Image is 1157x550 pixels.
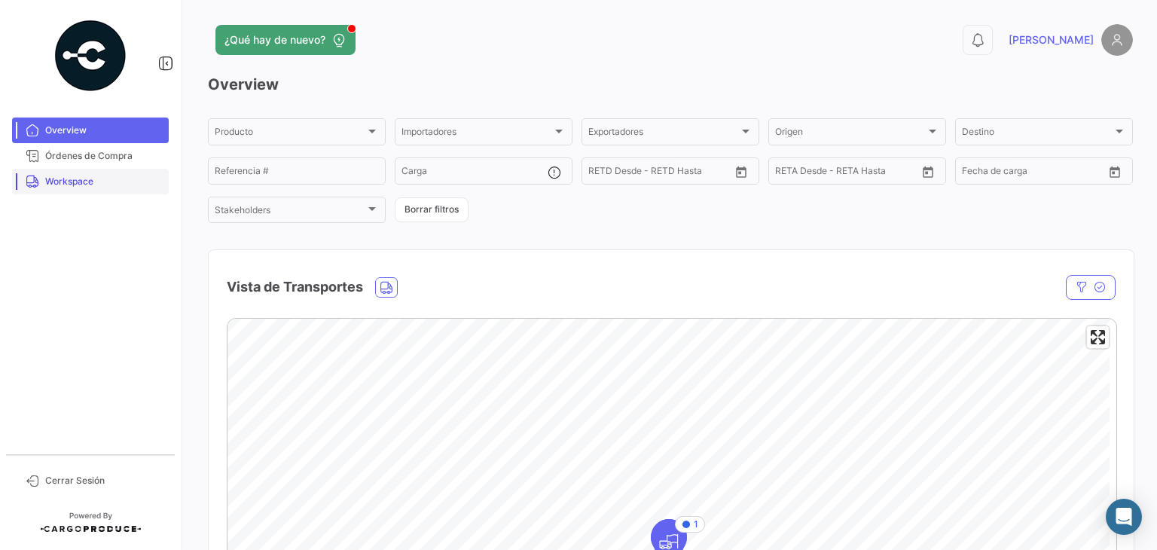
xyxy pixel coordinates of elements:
[730,160,753,183] button: Open calendar
[1000,168,1067,179] input: Hasta
[215,207,365,218] span: Stakeholders
[45,175,163,188] span: Workspace
[45,474,163,487] span: Cerrar Sesión
[588,129,739,139] span: Exportadores
[962,168,989,179] input: Desde
[588,168,615,179] input: Desde
[1101,24,1133,56] img: placeholder-user.png
[1104,160,1126,183] button: Open calendar
[1087,326,1109,348] button: Enter fullscreen
[775,129,926,139] span: Origen
[53,18,128,93] img: powered-by.png
[45,124,163,137] span: Overview
[12,143,169,169] a: Órdenes de Compra
[227,277,363,298] h4: Vista de Transportes
[813,168,881,179] input: Hasta
[376,278,397,297] button: Land
[395,197,469,222] button: Borrar filtros
[401,129,552,139] span: Importadores
[215,129,365,139] span: Producto
[215,25,356,55] button: ¿Qué hay de nuevo?
[1106,499,1142,535] div: Abrir Intercom Messenger
[626,168,694,179] input: Hasta
[12,169,169,194] a: Workspace
[917,160,939,183] button: Open calendar
[694,518,698,531] span: 1
[775,168,802,179] input: Desde
[45,149,163,163] span: Órdenes de Compra
[208,74,1133,95] h3: Overview
[962,129,1113,139] span: Destino
[1009,32,1094,47] span: [PERSON_NAME]
[12,118,169,143] a: Overview
[224,32,325,47] span: ¿Qué hay de nuevo?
